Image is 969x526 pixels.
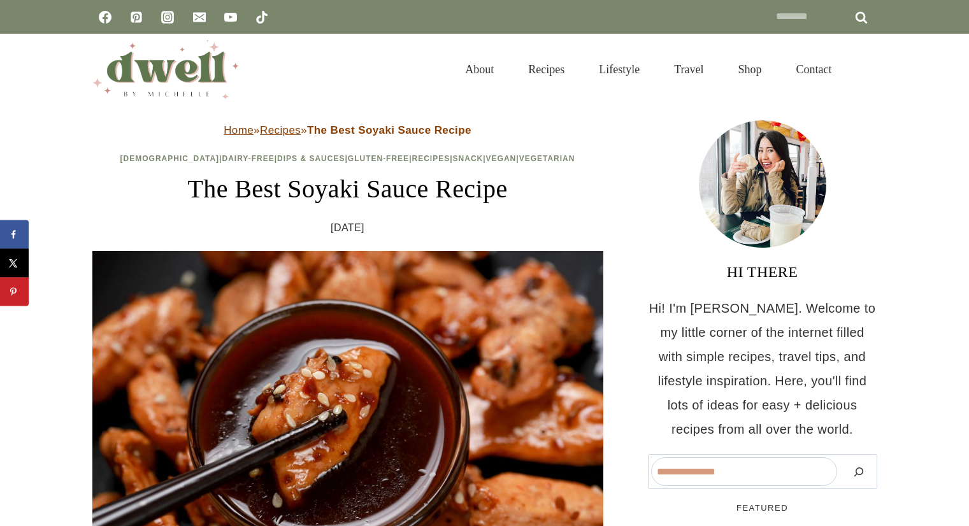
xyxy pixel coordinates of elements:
[657,47,721,92] a: Travel
[124,4,149,30] a: Pinterest
[120,154,575,163] span: | | | | | | |
[856,59,877,80] button: View Search Form
[249,4,275,30] a: TikTok
[412,154,450,163] a: Recipes
[721,47,779,92] a: Shop
[218,4,243,30] a: YouTube
[648,296,877,441] p: Hi! I'm [PERSON_NAME]. Welcome to my little corner of the internet filled with simple recipes, tr...
[92,4,118,30] a: Facebook
[648,260,877,283] h3: HI THERE
[331,218,364,238] time: [DATE]
[453,154,484,163] a: Snack
[222,154,274,163] a: Dairy-Free
[486,154,517,163] a: Vegan
[224,124,254,136] a: Home
[648,502,877,515] h5: FEATURED
[92,170,603,208] h1: The Best Soyaki Sauce Recipe
[120,154,220,163] a: [DEMOGRAPHIC_DATA]
[448,47,511,92] a: About
[448,47,849,92] nav: Primary Navigation
[511,47,582,92] a: Recipes
[187,4,212,30] a: Email
[843,457,874,486] button: Search
[779,47,849,92] a: Contact
[582,47,657,92] a: Lifestyle
[307,124,471,136] strong: The Best Soyaki Sauce Recipe
[155,4,180,30] a: Instagram
[519,154,575,163] a: Vegetarian
[224,124,471,136] span: » »
[260,124,301,136] a: Recipes
[92,40,239,99] img: DWELL by michelle
[348,154,409,163] a: Gluten-Free
[277,154,345,163] a: Dips & Sauces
